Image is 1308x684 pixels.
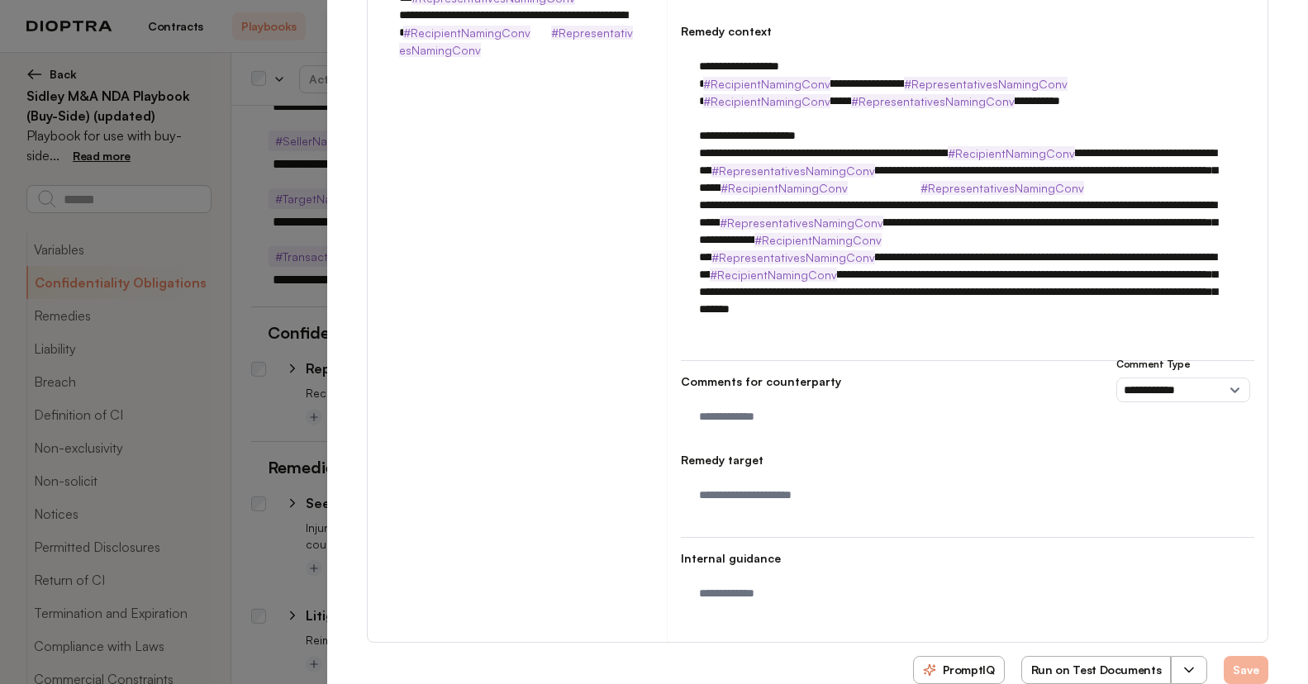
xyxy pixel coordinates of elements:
button: PromptIQ [913,656,1005,684]
strong: #RepresentativesNamingConv [399,26,633,57]
strong: #RecipientNamingConv [948,146,1075,160]
h4: Remedy target [681,452,1254,468]
h3: Comment Type [1116,358,1250,371]
strong: #RepresentativesNamingConv [851,94,1015,108]
strong: #RepresentativesNamingConv [720,216,883,230]
button: Save [1224,656,1268,684]
strong: #RecipientNamingConv [721,181,848,195]
h4: Comments for counterparty [681,373,1254,390]
strong: #RecipientNamingConv [703,77,830,91]
strong: #RecipientNamingConv [710,268,837,282]
select: Comment Type [1116,378,1250,402]
h4: Remedy context [681,23,1254,40]
strong: #RepresentativesNamingConv [711,164,875,178]
h4: Internal guidance [681,550,1254,567]
strong: #RepresentativesNamingConv [904,77,1068,91]
strong: #RecipientNamingConv [703,94,830,108]
strong: #RepresentativesNamingConv [920,181,1084,195]
button: Run on Test Documents [1021,656,1172,684]
strong: #RepresentativesNamingConv [711,250,875,264]
strong: #RecipientNamingConv [403,26,530,40]
strong: #RecipientNamingConv [754,233,882,247]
